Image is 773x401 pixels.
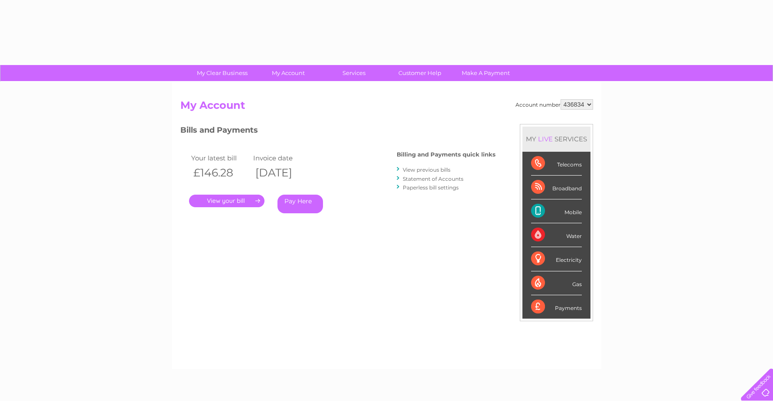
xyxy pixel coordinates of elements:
td: Invoice date [251,152,313,164]
div: Water [531,223,582,247]
a: Pay Here [277,195,323,213]
h3: Bills and Payments [180,124,496,139]
a: Statement of Accounts [403,176,463,182]
a: Customer Help [384,65,456,81]
div: Telecoms [531,152,582,176]
div: MY SERVICES [522,127,590,151]
a: My Account [252,65,324,81]
div: Account number [515,99,593,110]
td: Your latest bill [189,152,251,164]
div: LIVE [536,135,554,143]
h4: Billing and Payments quick links [397,151,496,158]
h2: My Account [180,99,593,116]
div: Payments [531,295,582,319]
a: Paperless bill settings [403,184,459,191]
a: View previous bills [403,166,450,173]
th: [DATE] [251,164,313,182]
a: My Clear Business [186,65,258,81]
div: Gas [531,271,582,295]
div: Electricity [531,247,582,271]
th: £146.28 [189,164,251,182]
a: Make A Payment [450,65,522,81]
div: Mobile [531,199,582,223]
a: Services [318,65,390,81]
a: . [189,195,264,207]
div: Broadband [531,176,582,199]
